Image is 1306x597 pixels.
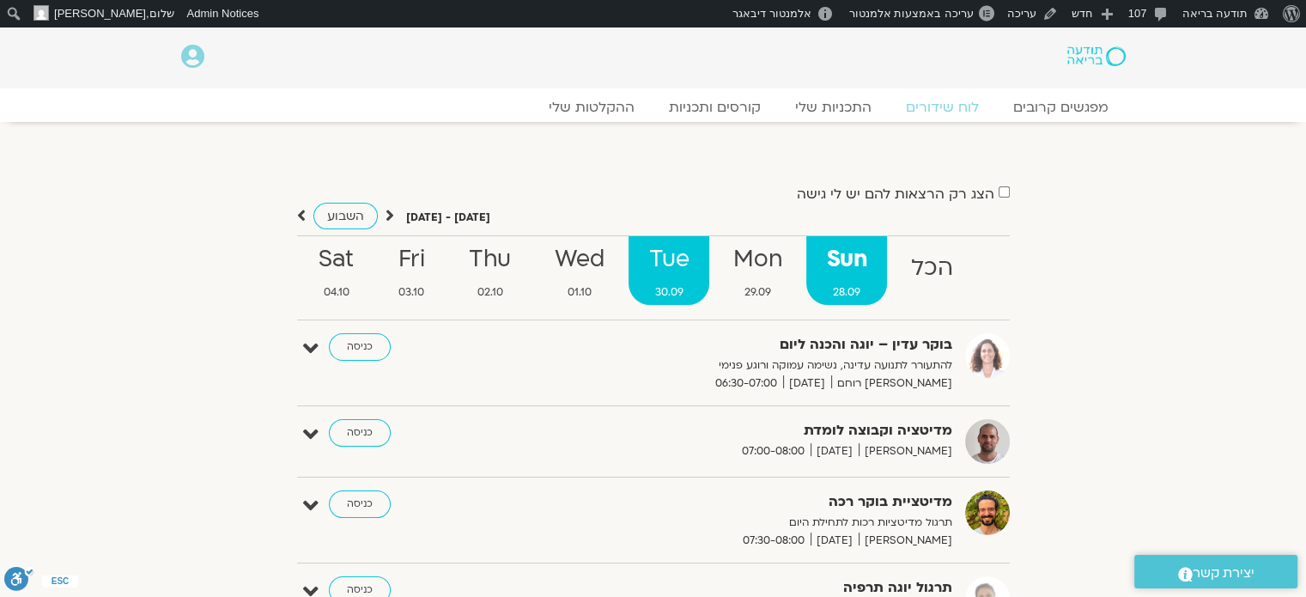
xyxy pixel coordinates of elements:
span: 07:30-08:00 [737,532,811,550]
a: כניסה [329,419,391,447]
strong: Mon [713,241,802,279]
span: [PERSON_NAME] [859,532,952,550]
strong: Sat [299,241,374,279]
span: עריכה באמצעות אלמנטור [848,7,973,20]
a: ההקלטות שלי [532,99,652,116]
nav: Menu [181,99,1126,116]
p: [DATE] - [DATE] [406,209,490,227]
span: [PERSON_NAME] [54,7,146,20]
a: כניסה [329,333,391,361]
a: Tue30.09 [629,236,709,305]
strong: בוקר עדין – יוגה והכנה ליום [532,333,952,356]
a: השבוע [313,203,378,229]
strong: Fri [378,241,445,279]
a: התכניות שלי [778,99,889,116]
span: 03.10 [378,283,445,302]
strong: Sun [806,241,887,279]
strong: הכל [890,249,973,288]
span: יצירת קשר [1193,562,1254,585]
span: 01.10 [535,283,625,302]
span: 07:00-08:00 [736,442,811,460]
span: 02.10 [448,283,531,302]
a: Wed01.10 [535,236,625,305]
a: יצירת קשר [1134,555,1297,588]
a: Thu02.10 [448,236,531,305]
strong: Tue [629,241,709,279]
span: 28.09 [806,283,887,302]
a: Fri03.10 [378,236,445,305]
a: מפגשים קרובים [996,99,1126,116]
span: [PERSON_NAME] [859,442,952,460]
label: הצג רק הרצאות להם יש לי גישה [797,186,994,202]
a: קורסים ותכניות [652,99,778,116]
span: 30.09 [629,283,709,302]
p: תרגול מדיטציות רכות לתחילת היום [532,514,952,532]
a: Sat04.10 [299,236,374,305]
a: כניסה [329,490,391,518]
strong: Wed [535,241,625,279]
a: לוח שידורים [889,99,996,116]
strong: מדיטציה וקבוצה לומדת [532,419,952,442]
span: [DATE] [811,442,859,460]
a: Sun28.09 [806,236,887,305]
span: [DATE] [783,375,831,393]
span: 04.10 [299,283,374,302]
strong: מדיטציית בוקר רכה [532,490,952,514]
span: 29.09 [713,283,802,302]
span: 06:30-07:00 [709,375,783,393]
span: השבוע [327,208,364,224]
span: [DATE] [811,532,859,550]
span: [PERSON_NAME] רוחם [831,375,952,393]
a: Mon29.09 [713,236,802,305]
a: הכל [890,236,973,305]
p: להתעורר לתנועה עדינה, נשימה עמוקה ורוגע פנימי [532,356,952,375]
strong: Thu [448,241,531,279]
